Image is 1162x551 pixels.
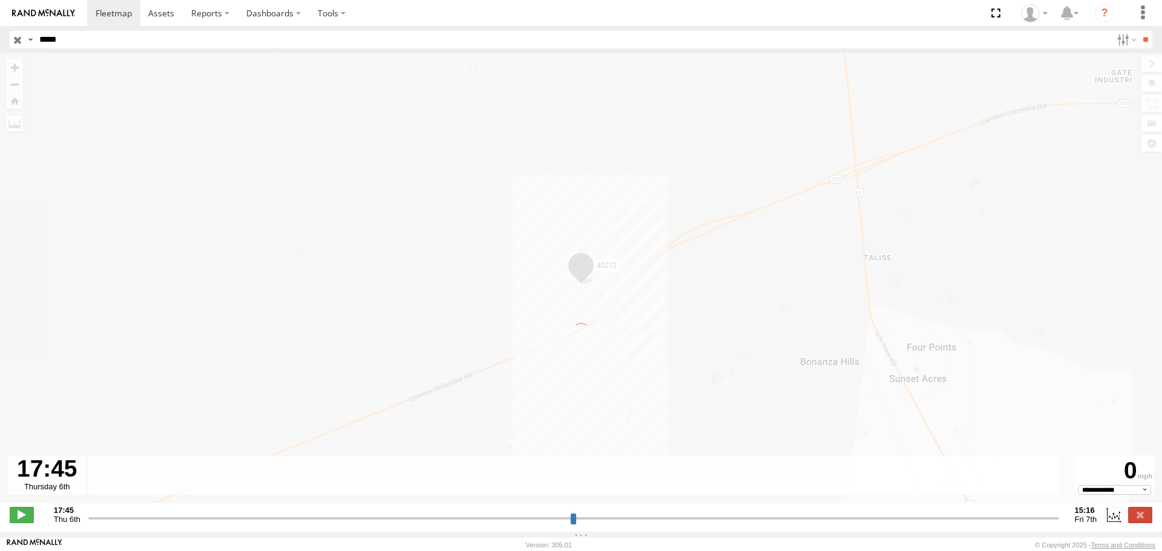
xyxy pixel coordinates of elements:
strong: 15:16 [1075,506,1097,515]
a: Visit our Website [7,539,62,551]
label: Search Filter Options [1112,31,1138,48]
label: Search Query [25,31,35,48]
strong: 17:45 [54,506,80,515]
div: 0 [1077,457,1152,485]
i: ? [1095,4,1114,23]
label: Play/Stop [10,507,34,523]
div: Caseta Laredo TX [1017,4,1052,22]
label: Close [1128,507,1152,523]
a: Terms and Conditions [1091,541,1155,549]
span: Thu 6th Feb 2025 [54,515,80,524]
span: Fri 7th Feb 2025 [1075,515,1097,524]
div: Version: 305.01 [526,541,572,549]
img: rand-logo.svg [12,9,75,18]
div: © Copyright 2025 - [1035,541,1155,549]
